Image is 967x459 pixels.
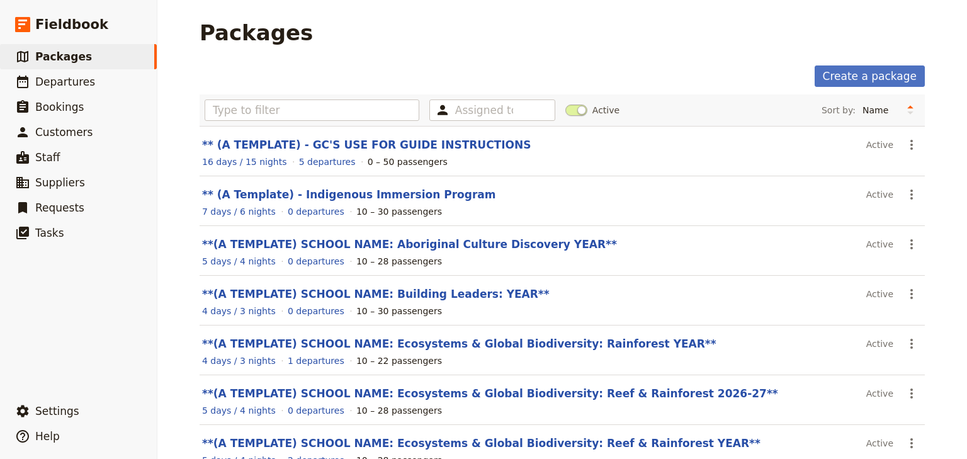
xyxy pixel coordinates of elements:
span: Help [35,430,60,443]
button: Actions [901,234,922,255]
input: Assigned to [455,103,513,118]
a: View the departures for this package [288,305,344,317]
div: Active [866,433,893,454]
input: Type to filter [205,99,419,121]
div: Active [866,333,893,354]
a: View the itinerary for this package [202,205,276,218]
h1: Packages [200,20,313,45]
button: Actions [901,433,922,454]
a: ** (A TEMPLATE) - GC'S USE FOR GUIDE INSTRUCTIONS [202,139,531,151]
div: 10 – 22 passengers [356,354,442,367]
span: Active [592,104,619,116]
div: Active [866,184,893,205]
div: 10 – 28 passengers [356,404,442,417]
a: View the itinerary for this package [202,404,276,417]
select: Sort by: [857,101,901,120]
a: Create a package [815,65,925,87]
span: Departures [35,76,95,88]
a: **(A TEMPLATE) SCHOOL NAME: Building Leaders: YEAR** [202,288,550,300]
div: 10 – 30 passengers [356,205,442,218]
span: 4 days / 3 nights [202,356,276,366]
span: Settings [35,405,79,417]
span: Sort by: [822,104,856,116]
button: Actions [901,333,922,354]
div: Active [866,383,893,404]
button: Actions [901,283,922,305]
span: 4 days / 3 nights [202,306,276,316]
div: 10 – 30 passengers [356,305,442,317]
span: Staff [35,151,60,164]
button: Change sort direction [901,101,920,120]
a: ** (A Template) - Indigenous Immersion Program [202,188,496,201]
a: View the departures for this package [288,354,344,367]
div: 10 – 28 passengers [356,255,442,268]
a: View the departures for this package [299,156,356,168]
span: Suppliers [35,176,85,189]
a: View the departures for this package [288,255,344,268]
span: Fieldbook [35,15,108,34]
span: 7 days / 6 nights [202,207,276,217]
div: Active [866,234,893,255]
a: View the itinerary for this package [202,354,276,367]
a: View the departures for this package [288,404,344,417]
a: View the itinerary for this package [202,156,287,168]
a: **(A TEMPLATE) SCHOOL NAME: Aboriginal Culture Discovery YEAR** [202,238,617,251]
div: Active [866,134,893,156]
span: Packages [35,50,92,63]
div: Active [866,283,893,305]
span: Bookings [35,101,84,113]
span: Tasks [35,227,64,239]
span: 5 days / 4 nights [202,256,276,266]
span: 5 days / 4 nights [202,405,276,416]
a: **(A TEMPLATE) SCHOOL NAME: Ecosystems & Global Biodiversity: Reef & Rainforest YEAR** [202,437,761,450]
button: Actions [901,184,922,205]
a: **(A TEMPLATE) SCHOOL NAME: Ecosystems & Global Biodiversity: Rainforest YEAR** [202,337,716,350]
a: View the itinerary for this package [202,305,276,317]
a: View the departures for this package [288,205,344,218]
span: Customers [35,126,93,139]
div: 0 – 50 passengers [368,156,448,168]
button: Actions [901,383,922,404]
a: View the itinerary for this package [202,255,276,268]
a: **(A TEMPLATE) SCHOOL NAME: Ecosystems & Global Biodiversity: Reef & Rainforest 2026-27** [202,387,778,400]
button: Actions [901,134,922,156]
span: 16 days / 15 nights [202,157,287,167]
span: Requests [35,201,84,214]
